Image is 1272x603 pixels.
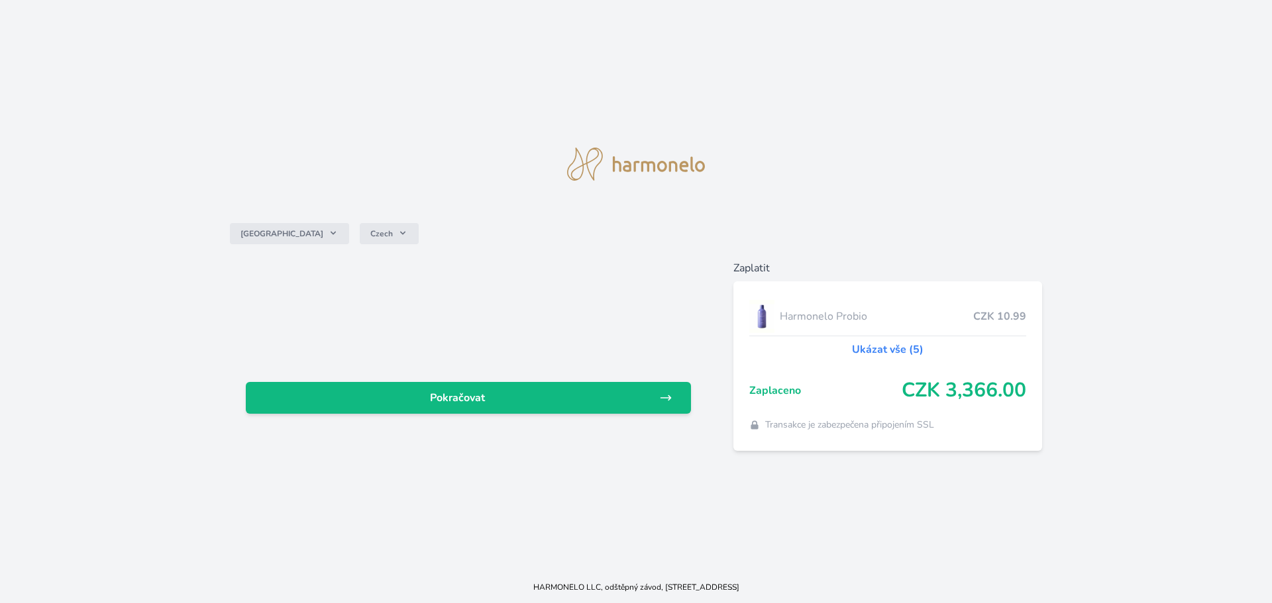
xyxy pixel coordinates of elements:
[256,390,659,406] span: Pokračovat
[230,223,349,244] button: [GEOGRAPHIC_DATA]
[733,260,1043,276] h6: Zaplatit
[749,300,774,333] img: CLEAN_PROBIO_se_stinem_x-lo.jpg
[370,228,393,239] span: Czech
[780,308,974,324] span: Harmonelo Probio
[765,418,934,432] span: Transakce je zabezpečena připojením SSL
[852,342,924,357] a: Ukázat vše (5)
[902,379,1026,402] span: CZK 3,366.00
[973,308,1026,324] span: CZK 10.99
[749,383,902,398] span: Zaplaceno
[360,223,419,244] button: Czech
[240,228,323,239] span: [GEOGRAPHIC_DATA]
[567,148,705,181] img: logo.svg
[246,382,691,414] a: Pokračovat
